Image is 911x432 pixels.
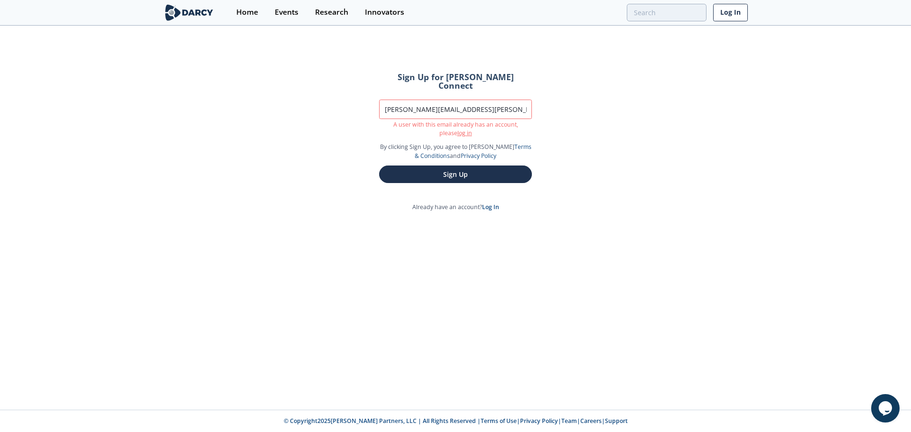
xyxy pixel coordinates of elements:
[415,143,531,159] a: Terms & Conditions
[379,100,532,119] input: Work Email
[379,120,532,138] p: A user with this email already has an account, please
[461,152,496,160] a: Privacy Policy
[366,203,545,211] p: Already have an account?
[275,9,298,16] div: Events
[457,129,472,137] a: log in
[481,417,517,425] a: Terms of Use
[365,9,404,16] div: Innovators
[580,417,602,425] a: Careers
[315,9,348,16] div: Research
[379,165,532,183] button: Sign Up
[871,394,902,423] iframe: chat widget
[379,73,532,90] h2: Sign Up for [PERSON_NAME] Connect
[627,4,706,21] input: Advanced Search
[561,417,577,425] a: Team
[104,417,807,425] p: © Copyright 2025 [PERSON_NAME] Partners, LLC | All Rights Reserved | | | | |
[605,417,628,425] a: Support
[520,417,558,425] a: Privacy Policy
[379,143,532,160] p: By clicking Sign Up, you agree to [PERSON_NAME] and
[482,203,499,211] a: Log In
[163,4,215,21] img: logo-wide.svg
[236,9,258,16] div: Home
[713,4,748,21] a: Log In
